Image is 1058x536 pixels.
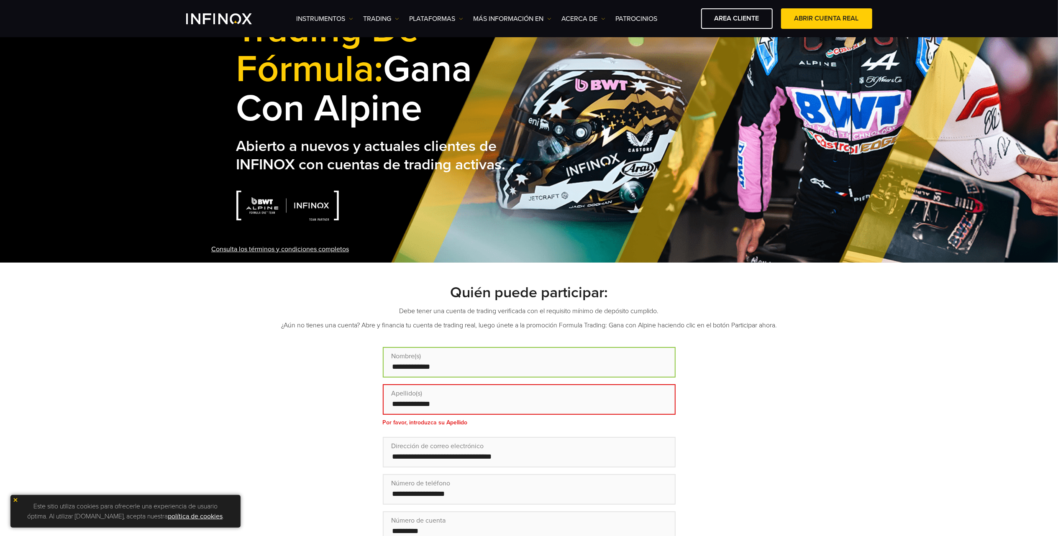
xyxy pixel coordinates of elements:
[236,7,420,92] span: Trading de Fórmula:
[701,8,773,29] a: AREA CLIENTE
[781,8,872,29] a: ABRIR CUENTA REAL
[236,320,822,330] p: ¿Aún no tienes una cuenta? Abre y financia tu cuenta de trading real, luego únete a la promoción ...
[410,14,463,24] a: PLATAFORMAS
[450,283,608,301] strong: Quién puede participar:
[616,14,658,24] a: Patrocinios
[15,499,236,523] p: Este sitio utiliza cookies para ofrecerle una experiencia de usuario óptima. Al utilizar [DOMAIN_...
[297,14,353,24] a: Instrumentos
[364,14,399,24] a: TRADING
[236,7,472,131] strong: Gana con Alpine
[211,244,349,254] a: Consulta los términos y condiciones completos
[236,306,822,316] p: Debe tener una cuenta de trading verificada con el requisito mínimo de depósito cumplido.
[236,137,506,174] strong: Abierto a nuevos y actuales clientes de INFINOX con cuentas de trading activas.
[383,415,676,430] p: Por favor, introduzca su Apellido
[562,14,605,24] a: ACERCA DE
[13,497,18,503] img: yellow close icon
[474,14,551,24] a: Más información en
[168,512,223,521] a: política de cookies
[186,13,272,24] a: INFINOX Logo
